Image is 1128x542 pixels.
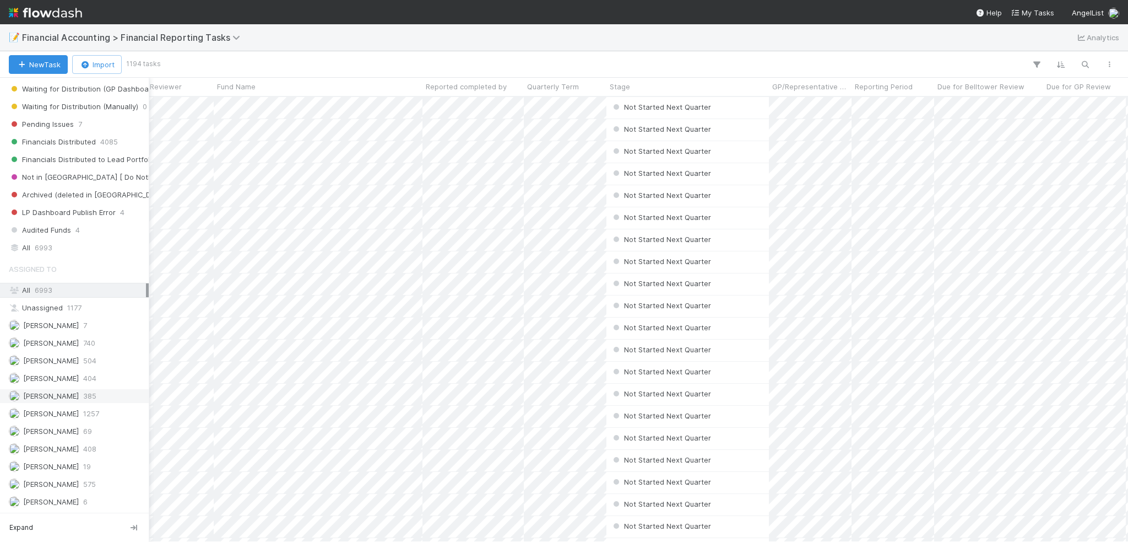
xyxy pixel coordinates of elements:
[217,81,256,92] span: Fund Name
[9,55,68,74] button: NewTask
[83,372,96,385] span: 404
[611,411,711,420] span: Not Started Next Quarter
[9,117,74,131] span: Pending Issues
[772,81,849,92] span: GP/Representative wants to review
[975,7,1002,18] div: Help
[611,345,711,354] span: Not Started Next Quarter
[126,59,161,69] small: 1194 tasks
[120,206,124,219] span: 4
[611,389,711,398] span: Not Started Next Quarter
[611,498,711,509] div: Not Started Next Quarter
[611,234,711,245] div: Not Started Next Quarter
[83,319,87,332] span: 7
[611,235,711,244] span: Not Started Next Quarter
[611,323,711,332] span: Not Started Next Quarter
[611,522,711,530] span: Not Started Next Quarter
[611,278,711,289] div: Not Started Next Quarter
[23,409,79,418] span: [PERSON_NAME]
[83,477,96,491] span: 575
[9,461,20,472] img: avatar_f10b6879-7343-4620-b098-c5dd14efa601.png
[611,168,711,179] div: Not Started Next Quarter
[611,367,711,376] span: Not Started Next Quarter
[83,442,96,456] span: 408
[611,432,711,443] div: Not Started Next Quarter
[611,344,711,355] div: Not Started Next Quarter
[1072,8,1104,17] span: AngelList
[83,425,92,438] span: 69
[23,462,79,471] span: [PERSON_NAME]
[527,81,579,92] span: Quarterly Term
[23,339,79,347] span: [PERSON_NAME]
[9,82,158,96] span: Waiting for Distribution (GP Dashboard)
[23,374,79,383] span: [PERSON_NAME]
[78,117,82,131] span: 7
[9,408,20,419] img: avatar_705f3a58-2659-4f93-91ad-7a5be837418b.png
[9,258,57,280] span: Assigned To
[611,169,711,178] span: Not Started Next Quarter
[611,410,711,421] div: Not Started Next Quarter
[611,213,711,222] span: Not Started Next Quarter
[611,455,711,464] span: Not Started Next Quarter
[611,101,711,112] div: Not Started Next Quarter
[9,320,20,331] img: avatar_17610dbf-fae2-46fa-90b6-017e9223b3c9.png
[611,279,711,288] span: Not Started Next Quarter
[611,366,711,377] div: Not Started Next Quarter
[9,241,146,255] div: All
[426,81,507,92] span: Reported completed by
[83,354,96,368] span: 504
[1011,7,1054,18] a: My Tasks
[611,520,711,532] div: Not Started Next Quarter
[1108,8,1119,19] img: avatar_e5ec2f5b-afc7-4357-8cf1-2139873d70b1.png
[9,170,167,184] span: Not in [GEOGRAPHIC_DATA] [ Do Nothing ]
[9,337,20,348] img: avatar_fee1282a-8af6-4c79-b7c7-bf2cfad99775.png
[611,476,711,487] div: Not Started Next Quarter
[855,81,913,92] span: Reporting Period
[9,188,169,202] span: Archived (deleted in [GEOGRAPHIC_DATA])
[611,388,711,399] div: Not Started Next Quarter
[9,3,82,22] img: logo-inverted-e16ddd16eac7371096b0.svg
[75,223,80,237] span: 4
[22,32,246,43] span: Financial Accounting > Financial Reporting Tasks
[611,322,711,333] div: Not Started Next Quarter
[9,153,156,167] span: Financials Distributed to Lead Portfolio
[1076,31,1119,44] a: Analytics
[9,135,96,149] span: Financials Distributed
[611,190,711,201] div: Not Started Next Quarter
[611,147,711,155] span: Not Started Next Quarter
[83,336,95,350] span: 740
[23,497,79,506] span: [PERSON_NAME]
[9,426,20,437] img: avatar_d7f67417-030a-43ce-a3ce-a315a3ccfd08.png
[83,460,91,474] span: 19
[23,480,79,489] span: [PERSON_NAME]
[9,100,138,114] span: Waiting for Distribution (Manually)
[143,100,147,114] span: 0
[611,256,711,267] div: Not Started Next Quarter
[611,125,711,133] span: Not Started Next Quarter
[83,407,99,421] span: 1257
[23,356,79,365] span: [PERSON_NAME]
[611,103,711,111] span: Not Started Next Quarter
[611,212,711,223] div: Not Started Next Quarter
[611,146,711,157] div: Not Started Next Quarter
[9,283,146,297] div: All
[611,433,711,442] span: Not Started Next Quarter
[611,257,711,266] span: Not Started Next Quarter
[610,81,630,92] span: Stage
[611,300,711,311] div: Not Started Next Quarter
[23,321,79,330] span: [PERSON_NAME]
[1011,8,1054,17] span: My Tasks
[9,373,20,384] img: avatar_c7c7de23-09de-42ad-8e02-7981c37ee075.png
[1046,81,1111,92] span: Due for GP Review
[611,477,711,486] span: Not Started Next Quarter
[23,427,79,436] span: [PERSON_NAME]
[9,33,20,42] span: 📝
[9,223,71,237] span: Audited Funds
[72,55,122,74] button: Import
[611,301,711,310] span: Not Started Next Quarter
[9,355,20,366] img: avatar_030f5503-c087-43c2-95d1-dd8963b2926c.png
[23,391,79,400] span: [PERSON_NAME]
[23,444,79,453] span: [PERSON_NAME]
[9,206,116,219] span: LP Dashboard Publish Error
[937,81,1024,92] span: Due for Belltower Review
[611,191,711,200] span: Not Started Next Quarter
